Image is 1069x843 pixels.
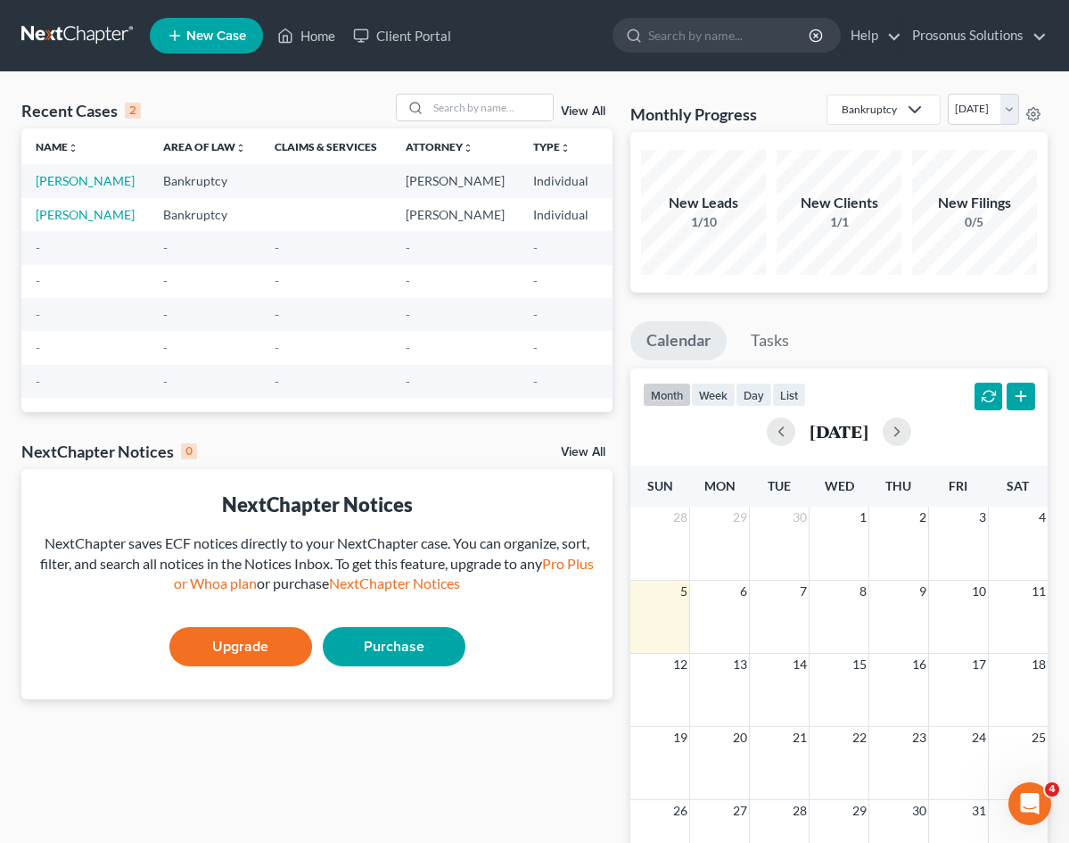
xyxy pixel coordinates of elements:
span: - [406,273,410,288]
a: View All [561,105,605,118]
input: Search by name... [648,19,811,52]
div: Bankruptcy [842,102,897,117]
span: - [533,340,538,355]
span: - [533,273,538,288]
th: Claims & Services [260,128,391,164]
div: New Leads [641,193,766,213]
i: unfold_more [235,143,246,153]
span: 19 [671,727,689,748]
td: COB [603,198,690,231]
span: - [36,240,40,255]
a: Attorneyunfold_more [406,140,473,153]
span: - [36,374,40,389]
span: 25 [1030,727,1048,748]
span: 4 [1045,782,1059,797]
a: Prosonus Solutions [903,20,1047,52]
td: Bankruptcy [149,198,260,231]
div: New Filings [912,193,1037,213]
h2: [DATE] [810,422,868,441]
button: day [736,383,772,407]
span: 29 [731,507,749,528]
a: Calendar [630,321,727,360]
a: Typeunfold_more [533,140,571,153]
span: - [163,307,168,322]
i: unfold_more [68,143,78,153]
span: 30 [910,800,928,822]
iframe: Intercom live chat [1008,782,1051,825]
button: month [643,383,691,407]
td: Bankruptcy [149,164,260,197]
span: 28 [791,800,809,822]
button: week [691,383,736,407]
a: Help [842,20,901,52]
span: 6 [738,581,749,602]
span: 10 [970,581,988,602]
span: - [163,374,168,389]
a: NextChapter Notices [329,574,460,591]
span: - [406,374,410,389]
span: - [406,240,410,255]
span: - [163,273,168,288]
a: Tasks [735,321,805,360]
a: Purchase [323,627,465,666]
span: Wed [825,478,854,493]
span: - [275,374,279,389]
span: 7 [798,581,809,602]
span: 23 [910,727,928,748]
span: 3 [977,507,988,528]
span: - [406,307,410,322]
a: Client Portal [344,20,460,52]
span: 8 [858,581,868,602]
span: 17 [970,654,988,675]
span: - [533,307,538,322]
span: 2 [917,507,928,528]
span: 22 [851,727,868,748]
span: 4 [1037,507,1048,528]
span: - [275,273,279,288]
td: MDB [603,164,690,197]
a: [PERSON_NAME] [36,207,135,222]
span: 15 [851,654,868,675]
span: - [36,273,40,288]
span: - [275,240,279,255]
span: - [275,307,279,322]
span: 5 [678,581,689,602]
span: New Case [186,29,246,43]
span: 11 [1030,581,1048,602]
i: unfold_more [560,143,571,153]
span: 24 [970,727,988,748]
span: - [533,374,538,389]
div: New Clients [777,193,901,213]
span: 21 [791,727,809,748]
div: 1/1 [777,213,901,231]
a: View All [561,446,605,459]
a: Area of Lawunfold_more [163,140,246,153]
button: list [772,383,806,407]
span: Sun [647,478,673,493]
span: 27 [731,800,749,822]
div: Recent Cases [21,100,141,121]
input: Search by name... [428,95,553,120]
span: 31 [970,800,988,822]
div: NextChapter Notices [36,491,598,518]
span: 12 [671,654,689,675]
span: 14 [791,654,809,675]
span: 30 [791,507,809,528]
span: 1 [858,507,868,528]
span: Fri [949,478,967,493]
div: NextChapter saves ECF notices directly to your NextChapter case. You can organize, sort, filter, ... [36,533,598,595]
span: 28 [671,507,689,528]
span: Mon [704,478,736,493]
td: [PERSON_NAME] [391,164,519,197]
span: Tue [768,478,791,493]
a: Home [268,20,344,52]
span: - [36,307,40,322]
span: - [163,340,168,355]
div: 0/5 [912,213,1037,231]
span: - [275,340,279,355]
div: 0 [181,443,197,459]
span: Sat [1007,478,1029,493]
span: 16 [910,654,928,675]
td: [PERSON_NAME] [391,198,519,231]
span: 13 [731,654,749,675]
